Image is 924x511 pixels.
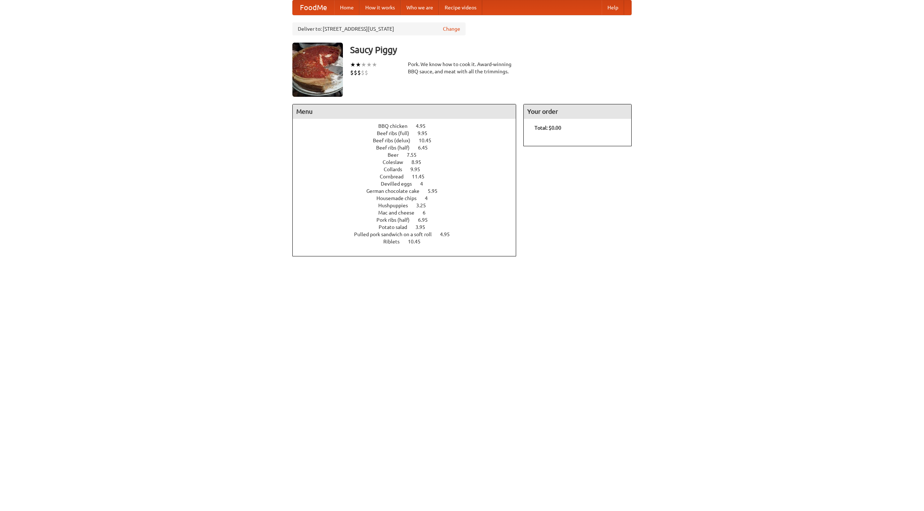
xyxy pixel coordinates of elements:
span: BBQ chicken [378,123,415,129]
span: 8.95 [411,159,428,165]
span: Devilled eggs [381,181,419,187]
a: Devilled eggs 4 [381,181,436,187]
img: angular.jpg [292,43,343,97]
span: 9.95 [418,130,435,136]
h3: Saucy Piggy [350,43,632,57]
a: Beef ribs (half) 6.45 [376,145,441,151]
a: Collards 9.95 [384,166,433,172]
a: Beef ribs (full) 9.95 [377,130,441,136]
span: German chocolate cake [366,188,427,194]
a: Change [443,25,460,33]
a: BBQ chicken 4.95 [378,123,439,129]
h4: Your order [524,104,631,119]
div: Deliver to: [STREET_ADDRESS][US_STATE] [292,22,466,35]
a: Hushpuppies 3.25 [378,203,439,208]
span: 11.45 [412,174,432,179]
span: Pulled pork sandwich on a soft roll [354,231,439,237]
span: 4 [425,195,435,201]
span: Riblets [383,239,407,244]
a: Coleslaw 8.95 [383,159,435,165]
li: ★ [366,61,372,69]
b: Total: $0.00 [535,125,561,131]
span: Pork ribs (half) [376,217,417,223]
div: Pork. We know how to cook it. Award-winning BBQ sauce, and meat with all the trimmings. [408,61,516,75]
a: Home [334,0,359,15]
span: 6 [423,210,433,216]
span: Collards [384,166,409,172]
h4: Menu [293,104,516,119]
li: $ [354,69,357,77]
span: Mac and cheese [378,210,422,216]
span: 10.45 [419,138,439,143]
a: Housemade chips 4 [376,195,441,201]
a: Mac and cheese 6 [378,210,439,216]
li: $ [365,69,368,77]
a: Beer 7.55 [388,152,430,158]
span: 4 [420,181,430,187]
span: 4.95 [416,123,433,129]
span: Cornbread [380,174,411,179]
span: Beef ribs (half) [376,145,417,151]
li: $ [357,69,361,77]
a: Recipe videos [439,0,482,15]
a: Beef ribs (delux) 10.45 [373,138,445,143]
a: Who we are [401,0,439,15]
li: $ [350,69,354,77]
span: 3.95 [415,224,432,230]
a: How it works [359,0,401,15]
a: Cornbread 11.45 [380,174,438,179]
span: 4.95 [440,231,457,237]
li: $ [361,69,365,77]
li: ★ [356,61,361,69]
span: Beef ribs (full) [377,130,417,136]
li: ★ [350,61,356,69]
span: 6.95 [418,217,435,223]
span: Coleslaw [383,159,410,165]
span: 5.95 [428,188,445,194]
span: Beef ribs (delux) [373,138,418,143]
span: 3.25 [416,203,433,208]
a: Riblets 10.45 [383,239,434,244]
a: Pulled pork sandwich on a soft roll 4.95 [354,231,463,237]
a: German chocolate cake 5.95 [366,188,451,194]
span: Hushpuppies [378,203,415,208]
span: 6.45 [418,145,435,151]
a: Pork ribs (half) 6.95 [376,217,441,223]
a: Potato salad 3.95 [379,224,439,230]
span: 9.95 [410,166,427,172]
span: 7.55 [407,152,424,158]
span: 10.45 [408,239,428,244]
a: FoodMe [293,0,334,15]
a: Help [602,0,624,15]
span: Beer [388,152,406,158]
li: ★ [372,61,377,69]
span: Housemade chips [376,195,424,201]
span: Potato salad [379,224,414,230]
li: ★ [361,61,366,69]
